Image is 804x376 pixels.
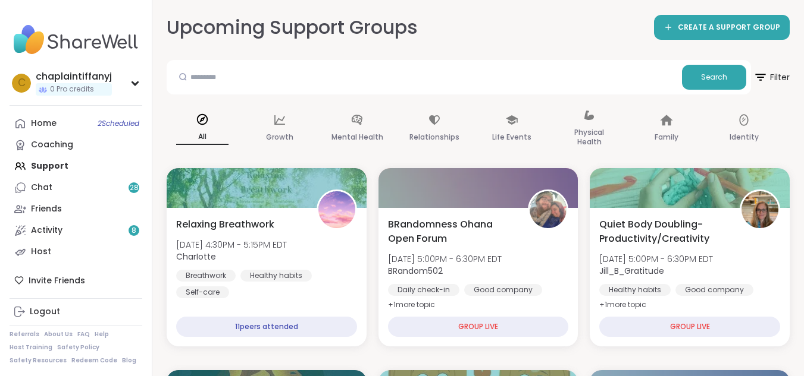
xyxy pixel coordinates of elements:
[10,330,39,339] a: Referrals
[95,330,109,339] a: Help
[176,217,274,232] span: Relaxing Breathwork
[176,251,216,263] b: CharIotte
[409,130,459,144] p: Relationships
[31,203,62,215] div: Friends
[599,253,713,265] span: [DATE] 5:00PM - 6:30PM EDT
[130,183,139,193] span: 28
[753,60,790,94] button: Filter
[701,72,727,83] span: Search
[10,113,142,134] a: Home2Scheduled
[36,70,112,83] div: chaplaintiffanyj
[599,217,727,246] span: Quiet Body Doubling- Productivity/Creativity
[266,130,293,144] p: Growth
[77,330,90,339] a: FAQ
[563,125,615,149] p: Physical Health
[30,306,60,318] div: Logout
[167,14,418,41] h2: Upcoming Support Groups
[742,191,778,228] img: Jill_B_Gratitude
[388,253,502,265] span: [DATE] 5:00PM - 6:30PM EDT
[10,134,142,156] a: Coaching
[10,301,142,323] a: Logout
[18,75,26,91] span: c
[10,177,142,198] a: Chat28
[31,139,73,151] div: Coaching
[240,270,312,282] div: Healthy habits
[44,330,73,339] a: About Us
[10,220,142,241] a: Activity8
[388,217,515,246] span: BRandomness Ohana Open Forum
[176,129,229,145] p: All
[176,270,236,282] div: Breathwork
[71,356,117,365] a: Redeem Code
[318,191,355,228] img: CharIotte
[31,225,62,236] div: Activity
[730,130,759,144] p: Identity
[655,130,678,144] p: Family
[682,65,746,90] button: Search
[388,265,443,277] b: BRandom502
[599,317,780,337] div: GROUP LIVE
[31,182,52,194] div: Chat
[492,130,531,144] p: Life Events
[10,356,67,365] a: Safety Resources
[57,343,99,352] a: Safety Policy
[50,84,94,94] span: 0 Pro credits
[176,286,229,298] div: Self-care
[31,246,51,258] div: Host
[654,15,790,40] a: CREATE A SUPPORT GROUP
[10,241,142,263] a: Host
[678,23,780,33] span: CREATE A SUPPORT GROUP
[10,198,142,220] a: Friends
[599,265,664,277] b: Jill_B_Gratitude
[122,356,136,365] a: Blog
[10,343,52,352] a: Host Training
[10,270,142,291] div: Invite Friends
[753,63,790,91] span: Filter
[388,284,459,296] div: Daily check-in
[132,226,136,236] span: 8
[599,284,671,296] div: Healthy habits
[31,118,57,129] div: Home
[675,284,753,296] div: Good company
[464,284,542,296] div: Good company
[530,191,567,228] img: BRandom502
[10,19,142,61] img: ShareWell Nav Logo
[176,317,357,337] div: 11 peers attended
[176,239,287,251] span: [DATE] 4:30PM - 5:15PM EDT
[98,119,139,128] span: 2 Scheduled
[331,130,383,144] p: Mental Health
[388,317,569,337] div: GROUP LIVE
